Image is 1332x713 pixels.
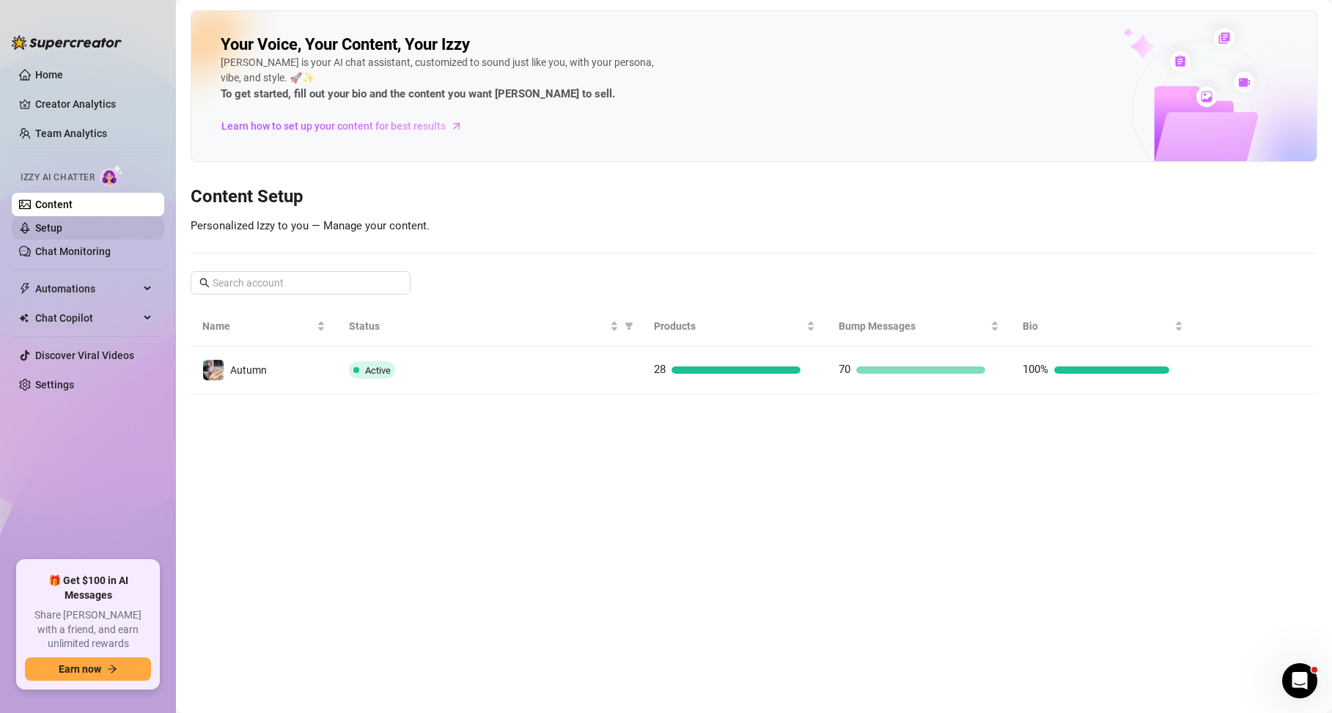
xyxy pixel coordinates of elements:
[59,663,101,675] span: Earn now
[35,199,73,210] a: Content
[365,365,391,376] span: Active
[839,318,987,334] span: Bump Messages
[35,92,152,116] a: Creator Analytics
[191,219,430,232] span: Personalized Izzy to you — Manage your content.
[1023,363,1048,376] span: 100%
[12,35,122,50] img: logo-BBDzfeDw.svg
[221,34,470,55] h2: Your Voice, Your Content, Your Izzy
[35,222,62,234] a: Setup
[35,379,74,391] a: Settings
[625,322,633,330] span: filter
[35,277,139,300] span: Automations
[19,283,31,295] span: thunderbolt
[35,128,107,139] a: Team Analytics
[35,306,139,330] span: Chat Copilot
[221,55,661,103] div: [PERSON_NAME] is your AI chat assistant, customized to sound just like you, with your persona, vi...
[642,306,826,347] th: Products
[202,318,314,334] span: Name
[221,114,474,138] a: Learn how to set up your content for best results
[337,306,642,347] th: Status
[203,360,224,380] img: Autumn
[230,364,267,376] span: Autumn
[827,306,1011,347] th: Bump Messages
[199,278,210,288] span: search
[622,315,636,337] span: filter
[191,185,1317,209] h3: Content Setup
[1011,306,1195,347] th: Bio
[100,165,123,186] img: AI Chatter
[449,119,464,133] span: arrow-right
[25,574,151,602] span: 🎁 Get $100 in AI Messages
[1089,12,1317,161] img: ai-chatter-content-library-cLFOSyPT.png
[839,363,850,376] span: 70
[25,608,151,651] span: Share [PERSON_NAME] with a friend, and earn unlimited rewards
[107,664,117,674] span: arrow-right
[213,275,390,291] input: Search account
[221,118,446,134] span: Learn how to set up your content for best results
[654,363,666,376] span: 28
[349,318,607,334] span: Status
[21,171,95,185] span: Izzy AI Chatter
[1023,318,1171,334] span: Bio
[35,350,134,361] a: Discover Viral Videos
[35,245,111,257] a: Chat Monitoring
[221,87,615,100] strong: To get started, fill out your bio and the content you want [PERSON_NAME] to sell.
[25,657,151,681] button: Earn nowarrow-right
[35,69,63,81] a: Home
[19,313,29,323] img: Chat Copilot
[654,318,803,334] span: Products
[191,306,337,347] th: Name
[1282,663,1317,698] iframe: Intercom live chat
